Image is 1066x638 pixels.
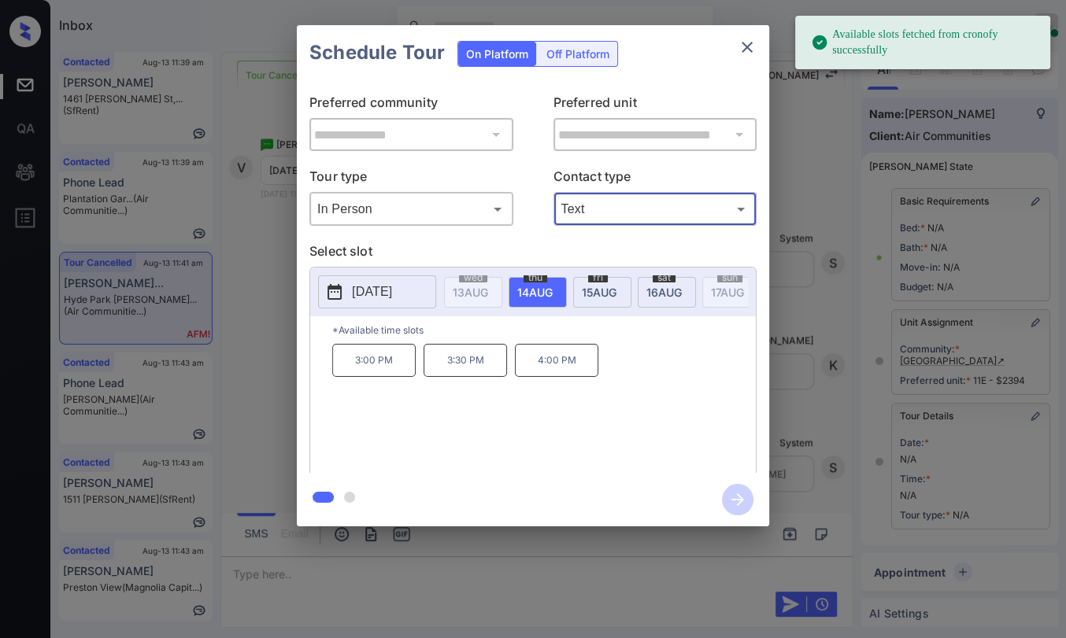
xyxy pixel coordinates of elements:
span: 15 AUG [582,286,616,299]
p: Preferred unit [553,93,757,118]
p: 3:30 PM [424,344,507,377]
div: Text [557,196,753,222]
div: Off Platform [539,42,617,66]
button: close [731,31,763,63]
span: 14 AUG [517,286,553,299]
p: 4:00 PM [515,344,598,377]
span: 16 AUG [646,286,682,299]
span: fri [588,273,608,282]
div: Available slots fetched from cronofy successfully [811,20,1038,65]
p: Contact type [553,167,757,192]
div: In Person [313,196,509,222]
div: On Platform [458,42,536,66]
p: [DATE] [352,282,392,301]
button: [DATE] [318,275,436,308]
h2: Schedule Tour [297,25,457,80]
p: Select slot [309,242,757,267]
p: Preferred community [309,93,513,118]
div: date-select [509,277,567,308]
p: 3:00 PM [332,344,416,377]
div: date-select [638,277,696,308]
span: thu [524,273,547,282]
div: date-select [573,277,631,308]
button: btn-next [713,479,763,520]
p: *Available time slots [332,316,756,344]
span: sat [653,273,676,282]
p: Tour type [309,167,513,192]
